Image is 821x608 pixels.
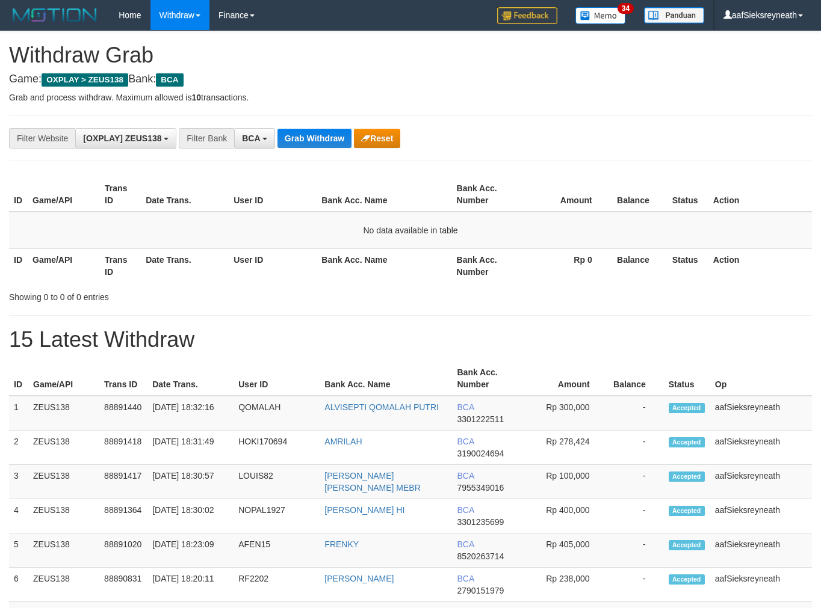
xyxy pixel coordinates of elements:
[608,361,664,396] th: Balance
[452,248,524,283] th: Bank Acc. Number
[320,361,452,396] th: Bank Acc. Name
[644,7,704,23] img: panduan.png
[147,396,234,431] td: [DATE] 18:32:16
[9,128,75,149] div: Filter Website
[524,177,610,212] th: Amount
[28,533,99,568] td: ZEUS138
[317,248,451,283] th: Bank Acc. Name
[664,361,710,396] th: Status
[9,431,28,465] td: 2
[608,396,664,431] td: -
[9,91,812,103] p: Grab and process withdraw. Maximum allowed is transactions.
[28,499,99,533] td: ZEUS138
[9,328,812,352] h1: 15 Latest Withdraw
[710,499,812,533] td: aafSieksreyneath
[100,248,141,283] th: Trans ID
[99,361,147,396] th: Trans ID
[28,361,99,396] th: Game/API
[229,248,317,283] th: User ID
[234,396,320,431] td: QOMALAH
[457,586,504,595] span: Copy 2790151979 to clipboard
[457,402,474,412] span: BCA
[457,574,474,583] span: BCA
[141,177,229,212] th: Date Trans.
[524,533,608,568] td: Rp 405,000
[610,177,668,212] th: Balance
[608,533,664,568] td: -
[28,431,99,465] td: ZEUS138
[277,129,352,148] button: Grab Withdraw
[147,499,234,533] td: [DATE] 18:30:02
[234,128,275,149] button: BCA
[9,568,28,602] td: 6
[9,177,28,212] th: ID
[524,248,610,283] th: Rp 0
[99,431,147,465] td: 88891418
[9,248,28,283] th: ID
[524,465,608,499] td: Rp 100,000
[234,361,320,396] th: User ID
[524,568,608,602] td: Rp 238,000
[669,471,705,482] span: Accepted
[99,499,147,533] td: 88891364
[457,505,474,515] span: BCA
[669,506,705,516] span: Accepted
[191,93,201,102] strong: 10
[669,437,705,447] span: Accepted
[28,248,100,283] th: Game/API
[457,449,504,458] span: Copy 3190024694 to clipboard
[457,517,504,527] span: Copy 3301235699 to clipboard
[457,471,474,481] span: BCA
[710,568,812,602] td: aafSieksreyneath
[234,431,320,465] td: HOKI170694
[9,396,28,431] td: 1
[147,431,234,465] td: [DATE] 18:31:49
[457,551,504,561] span: Copy 8520263714 to clipboard
[324,505,404,515] a: [PERSON_NAME] HI
[354,129,400,148] button: Reset
[147,533,234,568] td: [DATE] 18:23:09
[708,177,812,212] th: Action
[324,574,394,583] a: [PERSON_NAME]
[28,396,99,431] td: ZEUS138
[9,73,812,85] h4: Game: Bank:
[242,134,260,143] span: BCA
[710,465,812,499] td: aafSieksreyneath
[618,3,634,14] span: 34
[669,574,705,585] span: Accepted
[497,7,557,24] img: Feedback.jpg
[524,396,608,431] td: Rp 300,000
[708,248,812,283] th: Action
[234,465,320,499] td: LOUIS82
[99,396,147,431] td: 88891440
[83,134,161,143] span: [OXPLAY] ZEUS138
[9,533,28,568] td: 5
[457,414,504,424] span: Copy 3301222511 to clipboard
[324,471,420,493] a: [PERSON_NAME] [PERSON_NAME] MEBR
[324,437,362,446] a: AMRILAH
[668,177,708,212] th: Status
[100,177,141,212] th: Trans ID
[452,361,523,396] th: Bank Acc. Number
[710,396,812,431] td: aafSieksreyneath
[156,73,183,87] span: BCA
[229,177,317,212] th: User ID
[452,177,524,212] th: Bank Acc. Number
[147,361,234,396] th: Date Trans.
[75,128,176,149] button: [OXPLAY] ZEUS138
[668,248,708,283] th: Status
[608,465,664,499] td: -
[457,539,474,549] span: BCA
[524,431,608,465] td: Rp 278,424
[234,568,320,602] td: RF2202
[610,248,668,283] th: Balance
[669,540,705,550] span: Accepted
[9,465,28,499] td: 3
[141,248,229,283] th: Date Trans.
[710,431,812,465] td: aafSieksreyneath
[9,499,28,533] td: 4
[9,43,812,67] h1: Withdraw Grab
[710,533,812,568] td: aafSieksreyneath
[324,402,439,412] a: ALVISEPTI QOMALAH PUTRI
[524,361,608,396] th: Amount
